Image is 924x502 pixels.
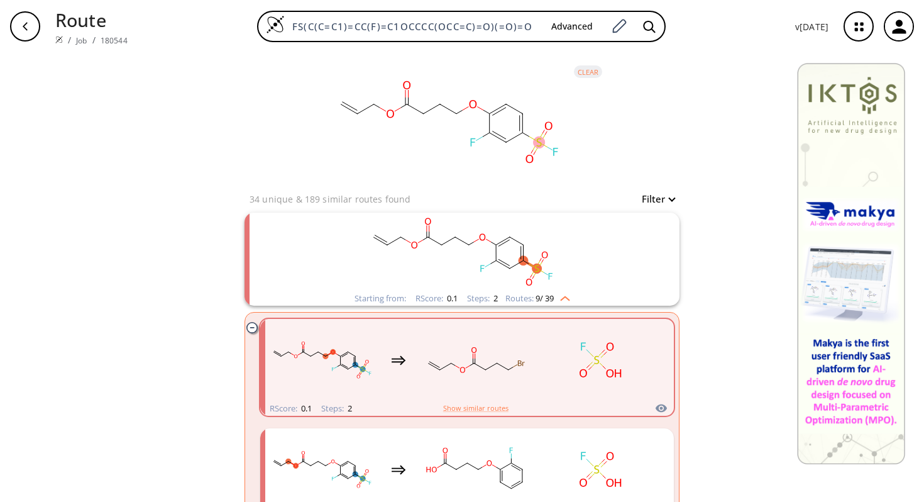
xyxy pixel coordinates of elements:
[797,63,905,464] img: Banner
[266,15,285,34] img: Logo Spaya
[544,321,657,399] svg: O=S(=O)(O)F
[250,192,410,206] p: 34 unique & 189 similar routes found
[443,403,509,414] button: Show similar routes
[415,294,458,303] div: RScore :
[554,291,570,301] img: Up
[322,53,574,191] svg: FS(C(C=C1)=CC(F)=C1OCCCC(OCC=C)=O)(=O)=O
[299,213,625,291] svg: C=CCOC(=O)CCCOc1ccc(S(=O)(=O)F)cc1F
[467,294,498,303] div: Steps :
[505,294,570,303] div: Routes:
[68,33,71,47] li: /
[492,293,498,304] span: 2
[795,20,828,33] p: v [DATE]
[299,403,312,414] span: 0.1
[355,294,406,303] div: Starting from:
[76,35,87,46] a: Job
[55,6,128,33] p: Route
[321,404,352,413] div: Steps :
[270,404,312,413] div: RScore :
[634,194,674,204] button: Filter
[541,15,603,38] button: Advanced
[445,293,458,304] span: 0.1
[536,294,554,303] span: 9 / 39
[55,36,63,43] img: Spaya logo
[285,20,541,33] input: Enter SMILES
[265,321,378,399] svg: C=CCOC(=O)CCCOc1ccc(S(=O)(=O)F)cc1F
[346,403,352,414] span: 2
[670,321,783,399] svg: Oc1ccccc1F
[419,321,532,399] svg: C=CCOC(=O)CCCBr
[574,65,602,78] button: clear
[101,35,128,46] a: 180544
[92,33,96,47] li: /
